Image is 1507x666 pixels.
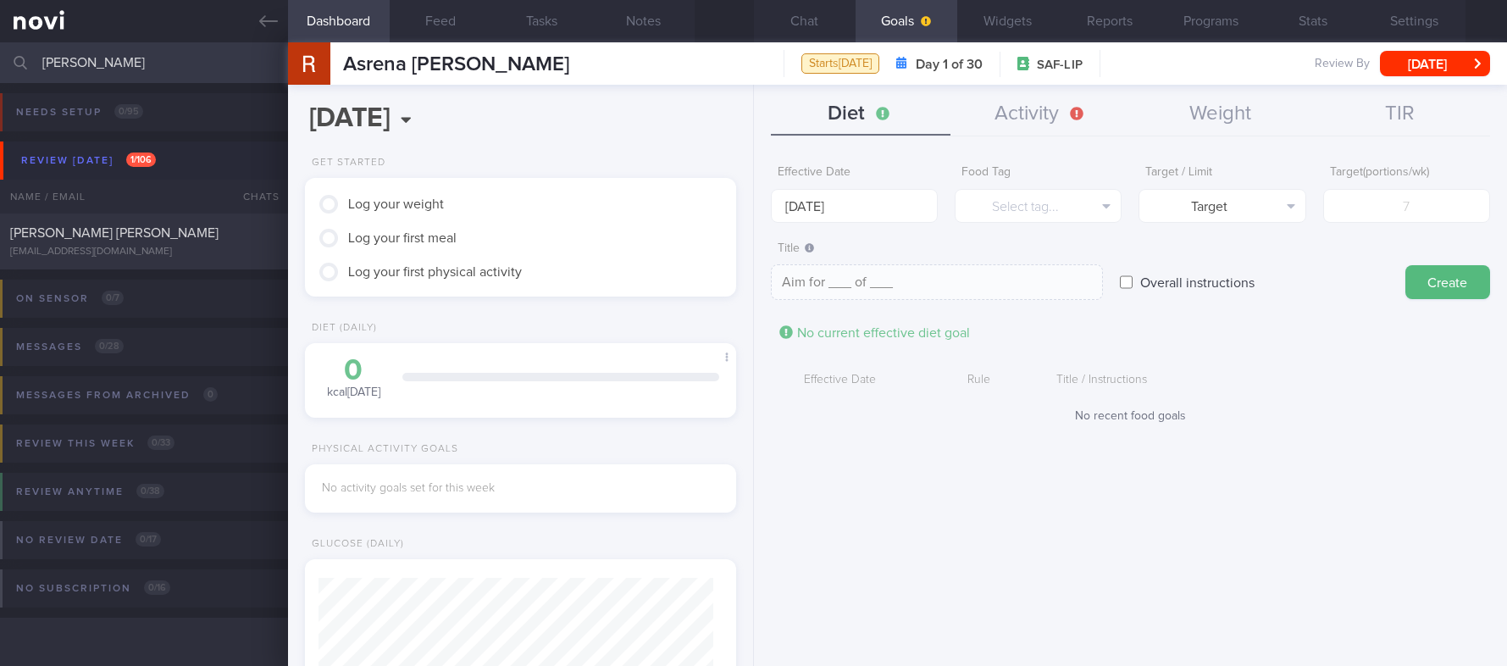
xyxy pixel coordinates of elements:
span: 0 / 7 [102,291,124,305]
div: Rule [909,364,1048,397]
div: Glucose (Daily) [305,538,404,551]
button: Weight [1130,93,1310,136]
span: [PERSON_NAME] [PERSON_NAME] [10,226,219,240]
button: Create [1405,265,1490,299]
button: Select tag... [955,189,1122,223]
input: 7 [1323,189,1490,223]
div: Review [DATE] [17,149,160,172]
div: No subscription [12,577,175,600]
span: 1 / 106 [126,153,156,167]
label: Effective Date [778,165,931,180]
div: No current effective diet goal [771,320,978,346]
div: [EMAIL_ADDRESS][DOMAIN_NAME] [10,246,278,258]
div: No review date [12,529,165,552]
div: No activity goals set for this week [322,481,719,497]
span: 0 / 16 [144,580,170,595]
div: Effective Date [771,364,910,397]
div: Get Started [305,157,385,169]
button: Activity [950,93,1130,136]
strong: Day 1 of 30 [916,56,983,73]
span: 0 / 38 [136,484,164,498]
div: Review this week [12,432,179,455]
div: Title / Instructions [1048,364,1431,397]
span: 0 / 33 [147,436,175,450]
input: Select... [771,189,938,223]
label: Target / Limit [1145,165,1299,180]
div: Diet (Daily) [305,322,377,335]
span: Review By [1315,57,1370,72]
span: 0 / 28 [95,339,124,353]
div: Messages [12,336,128,358]
label: Overall instructions [1132,265,1263,299]
div: On sensor [12,287,128,310]
div: Physical Activity Goals [305,443,458,456]
div: No recent food goals [771,409,1490,425]
span: SAF-LIP [1037,57,1083,74]
span: 0 / 95 [114,104,143,119]
span: Asrena [PERSON_NAME] [343,54,569,75]
div: Messages from Archived [12,384,222,407]
span: 0 [203,387,218,402]
div: Starts [DATE] [801,53,879,75]
div: 0 [322,356,385,386]
div: Chats [220,180,288,214]
label: Food Tag [961,165,1115,180]
button: Target [1139,189,1305,223]
button: TIR [1310,93,1490,136]
div: Needs setup [12,101,147,124]
div: kcal [DATE] [322,356,385,401]
label: Target ( portions/wk ) [1330,165,1483,180]
button: Diet [771,93,950,136]
span: 0 / 17 [136,532,161,547]
button: [DATE] [1380,51,1490,76]
div: Review anytime [12,480,169,503]
span: Title [778,242,814,254]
